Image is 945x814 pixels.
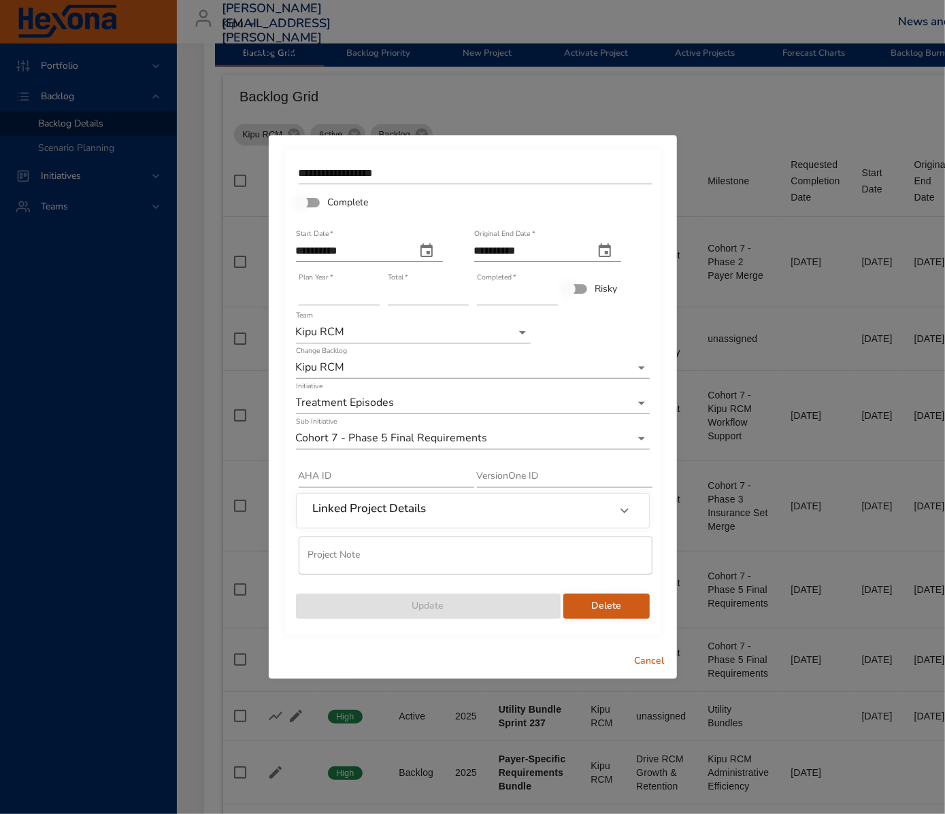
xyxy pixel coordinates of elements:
[628,649,672,674] button: Cancel
[474,230,535,237] label: Original End Date
[296,230,333,237] label: Start Date
[296,347,347,354] label: Change Backlog
[328,195,369,209] span: Complete
[574,598,639,615] span: Delete
[299,273,333,281] label: Plan Year
[313,502,427,515] h6: Linked Project Details
[563,594,650,619] button: Delete
[296,357,650,379] div: Kipu RCM
[588,235,621,267] button: original end date
[477,273,516,281] label: Completed
[410,235,443,267] button: start date
[388,273,408,281] label: Total
[595,282,618,296] span: Risky
[296,392,650,414] div: Treatment Episodes
[633,653,666,670] span: Cancel
[297,494,649,528] div: Linked Project Details
[296,322,531,343] div: Kipu RCM
[296,311,313,319] label: Team
[296,382,322,390] label: Initiative
[296,428,650,450] div: Cohort 7 - Phase 5 Final Requirements
[296,418,337,425] label: Sub Initiative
